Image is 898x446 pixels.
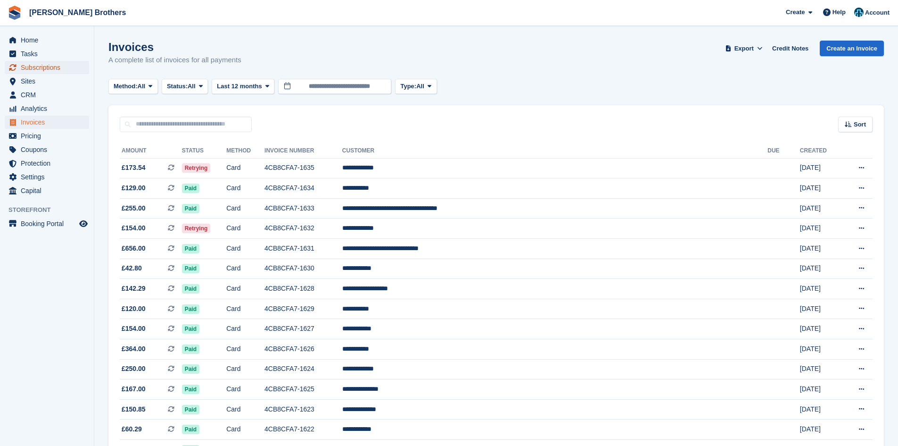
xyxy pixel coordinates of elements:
[342,143,767,159] th: Customer
[226,259,264,279] td: Card
[854,8,864,17] img: Helen Eldridge
[167,82,188,91] span: Status:
[21,88,77,101] span: CRM
[122,163,146,173] span: £173.54
[21,129,77,143] span: Pricing
[800,319,842,339] td: [DATE]
[820,41,884,56] a: Create an Invoice
[800,399,842,420] td: [DATE]
[264,399,342,420] td: 4CB8CFA7-1623
[122,404,146,414] span: £150.85
[800,339,842,360] td: [DATE]
[5,116,89,129] a: menu
[226,219,264,239] td: Card
[5,129,89,143] a: menu
[734,44,754,53] span: Export
[226,239,264,259] td: Card
[182,143,226,159] th: Status
[264,420,342,440] td: 4CB8CFA7-1622
[226,420,264,440] td: Card
[800,420,842,440] td: [DATE]
[264,359,342,379] td: 4CB8CFA7-1624
[21,116,77,129] span: Invoices
[264,158,342,178] td: 4CB8CFA7-1635
[5,75,89,88] a: menu
[264,143,342,159] th: Invoice Number
[182,364,199,374] span: Paid
[217,82,262,91] span: Last 12 months
[264,299,342,319] td: 4CB8CFA7-1629
[416,82,424,91] span: All
[182,204,199,213] span: Paid
[226,279,264,299] td: Card
[800,379,842,400] td: [DATE]
[182,163,211,173] span: Retrying
[5,143,89,156] a: menu
[108,79,158,94] button: Method: All
[138,82,146,91] span: All
[108,41,241,53] h1: Invoices
[182,224,211,233] span: Retrying
[182,264,199,273] span: Paid
[182,244,199,253] span: Paid
[122,263,142,273] span: £42.80
[114,82,138,91] span: Method:
[264,219,342,239] td: 4CB8CFA7-1632
[122,223,146,233] span: £154.00
[182,304,199,314] span: Paid
[723,41,765,56] button: Export
[5,61,89,74] a: menu
[21,143,77,156] span: Coupons
[5,102,89,115] a: menu
[854,120,866,129] span: Sort
[122,424,142,434] span: £60.29
[122,183,146,193] span: £129.00
[21,47,77,60] span: Tasks
[226,319,264,339] td: Card
[264,279,342,299] td: 4CB8CFA7-1628
[182,324,199,334] span: Paid
[122,203,146,213] span: £255.00
[832,8,846,17] span: Help
[264,379,342,400] td: 4CB8CFA7-1625
[264,178,342,199] td: 4CB8CFA7-1634
[108,55,241,66] p: A complete list of invoices for all payments
[865,8,890,17] span: Account
[21,34,77,47] span: Home
[264,198,342,219] td: 4CB8CFA7-1633
[162,79,208,94] button: Status: All
[226,359,264,379] td: Card
[786,8,805,17] span: Create
[264,319,342,339] td: 4CB8CFA7-1627
[800,259,842,279] td: [DATE]
[800,239,842,259] td: [DATE]
[21,102,77,115] span: Analytics
[395,79,437,94] button: Type: All
[226,158,264,178] td: Card
[226,399,264,420] td: Card
[122,244,146,253] span: £656.00
[5,88,89,101] a: menu
[800,219,842,239] td: [DATE]
[122,344,146,354] span: £364.00
[226,339,264,360] td: Card
[800,198,842,219] td: [DATE]
[182,405,199,414] span: Paid
[21,170,77,184] span: Settings
[188,82,196,91] span: All
[800,279,842,299] td: [DATE]
[264,239,342,259] td: 4CB8CFA7-1631
[226,178,264,199] td: Card
[182,425,199,434] span: Paid
[8,6,22,20] img: stora-icon-8386f47178a22dfd0bd8f6a31ec36ba5ce8667c1dd55bd0f319d3a0aa187defe.svg
[5,157,89,170] a: menu
[5,217,89,230] a: menu
[21,217,77,230] span: Booking Portal
[25,5,130,20] a: [PERSON_NAME] Brothers
[800,299,842,319] td: [DATE]
[21,75,77,88] span: Sites
[182,284,199,294] span: Paid
[122,364,146,374] span: £250.00
[800,178,842,199] td: [DATE]
[21,157,77,170] span: Protection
